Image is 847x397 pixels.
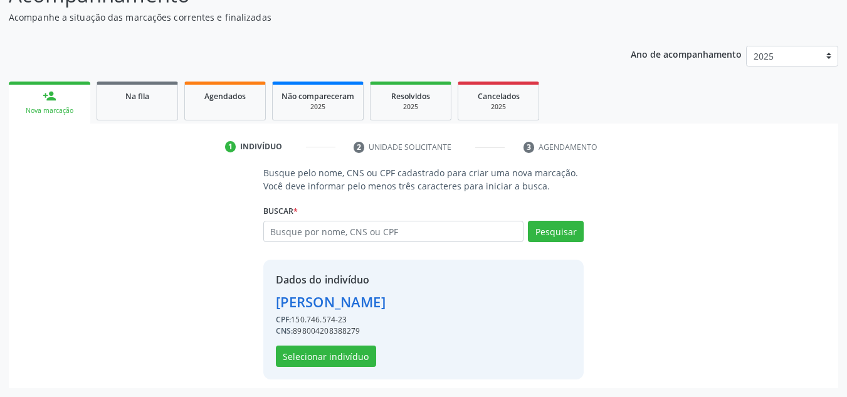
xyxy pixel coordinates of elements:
div: 1 [225,141,236,152]
span: CPF: [276,314,292,325]
span: CNS: [276,326,293,336]
span: Agendados [204,91,246,102]
div: Dados do indivíduo [276,272,386,287]
span: Não compareceram [281,91,354,102]
div: 150.746.574-23 [276,314,386,326]
p: Acompanhe a situação das marcações correntes e finalizadas [9,11,589,24]
span: Cancelados [478,91,520,102]
div: person_add [43,89,56,103]
input: Busque por nome, CNS ou CPF [263,221,524,242]
div: Nova marcação [18,106,82,115]
span: Na fila [125,91,149,102]
div: Indivíduo [240,141,282,152]
p: Ano de acompanhamento [631,46,742,61]
div: 2025 [379,102,442,112]
label: Buscar [263,201,298,221]
div: 2025 [281,102,354,112]
div: 2025 [467,102,530,112]
div: [PERSON_NAME] [276,292,386,312]
div: 898004208388279 [276,326,386,337]
button: Selecionar indivíduo [276,346,376,367]
button: Pesquisar [528,221,584,242]
p: Busque pelo nome, CNS ou CPF cadastrado para criar uma nova marcação. Você deve informar pelo men... [263,166,584,193]
span: Resolvidos [391,91,430,102]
